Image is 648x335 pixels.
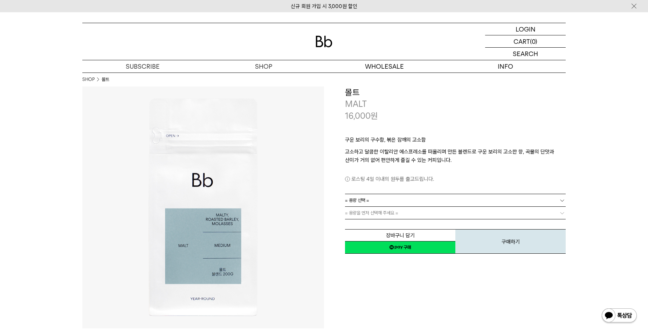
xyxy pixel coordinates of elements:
[445,60,566,73] p: INFO
[601,308,637,324] img: 카카오톡 채널 1:1 채팅 버튼
[485,23,566,35] a: LOGIN
[345,148,566,164] p: 고소하고 달콤한 이탈리안 에스프레소를 떠올리며 만든 블렌드로 구운 보리의 고소한 향, 곡물의 단맛과 산미가 거의 없어 편안하게 즐길 수 있는 커피입니다.
[455,229,566,254] button: 구매하기
[345,136,566,148] p: 구운 보리의 구수함, 볶은 참깨의 고소함
[513,35,530,47] p: CART
[82,60,203,73] a: SUBSCRIBE
[203,60,324,73] a: SHOP
[485,35,566,48] a: CART (0)
[371,111,378,121] span: 원
[345,110,378,122] p: 16,000
[82,87,324,328] img: 몰트
[345,241,455,254] a: 새창
[513,48,538,60] p: SEARCH
[324,60,445,73] p: WHOLESALE
[345,207,398,219] span: = 용량을 먼저 선택해 주세요 =
[82,76,95,83] a: SHOP
[345,194,369,206] span: = 용량 선택 =
[345,229,455,241] button: 장바구니 담기
[102,76,109,83] li: 몰트
[291,3,357,9] a: 신규 회원 가입 시 3,000원 할인
[316,36,332,47] img: 로고
[345,87,566,98] h3: 몰트
[516,23,536,35] p: LOGIN
[345,175,566,183] p: 로스팅 4일 이내의 원두를 출고드립니다.
[530,35,537,47] p: (0)
[345,98,566,110] p: MALT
